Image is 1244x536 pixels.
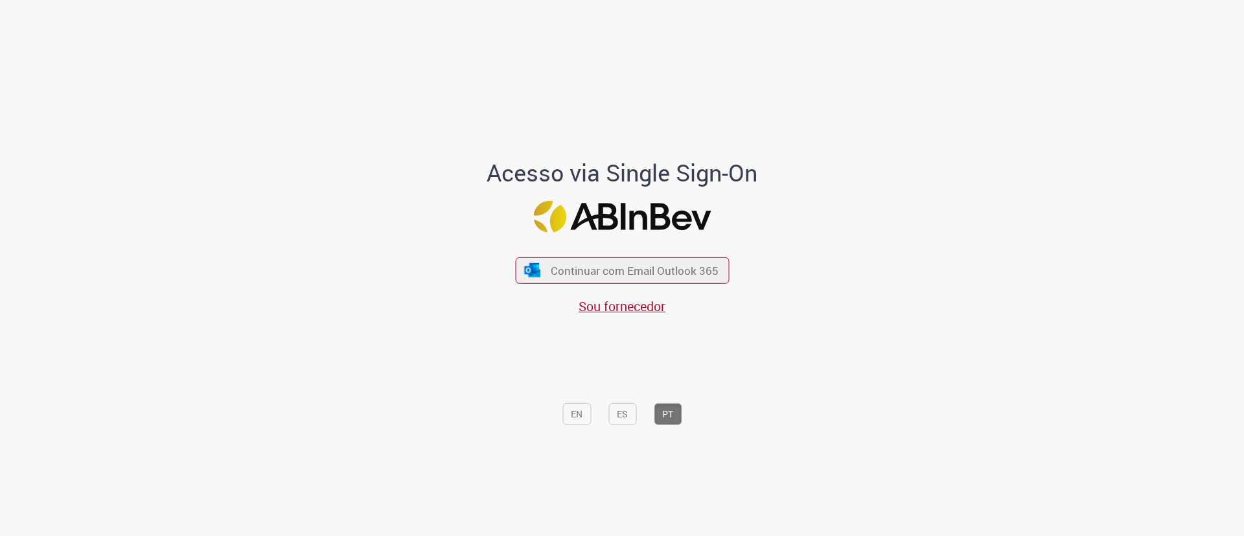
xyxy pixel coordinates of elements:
img: ícone Azure/Microsoft 360 [524,263,542,277]
button: EN [562,403,591,425]
button: ES [608,403,636,425]
h1: Acesso via Single Sign-On [443,160,802,186]
button: ícone Azure/Microsoft 360 Continuar com Email Outlook 365 [515,257,729,284]
img: Logo ABInBev [533,201,711,233]
a: Sou fornecedor [579,297,665,315]
span: Continuar com Email Outlook 365 [551,263,719,278]
button: PT [654,403,682,425]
